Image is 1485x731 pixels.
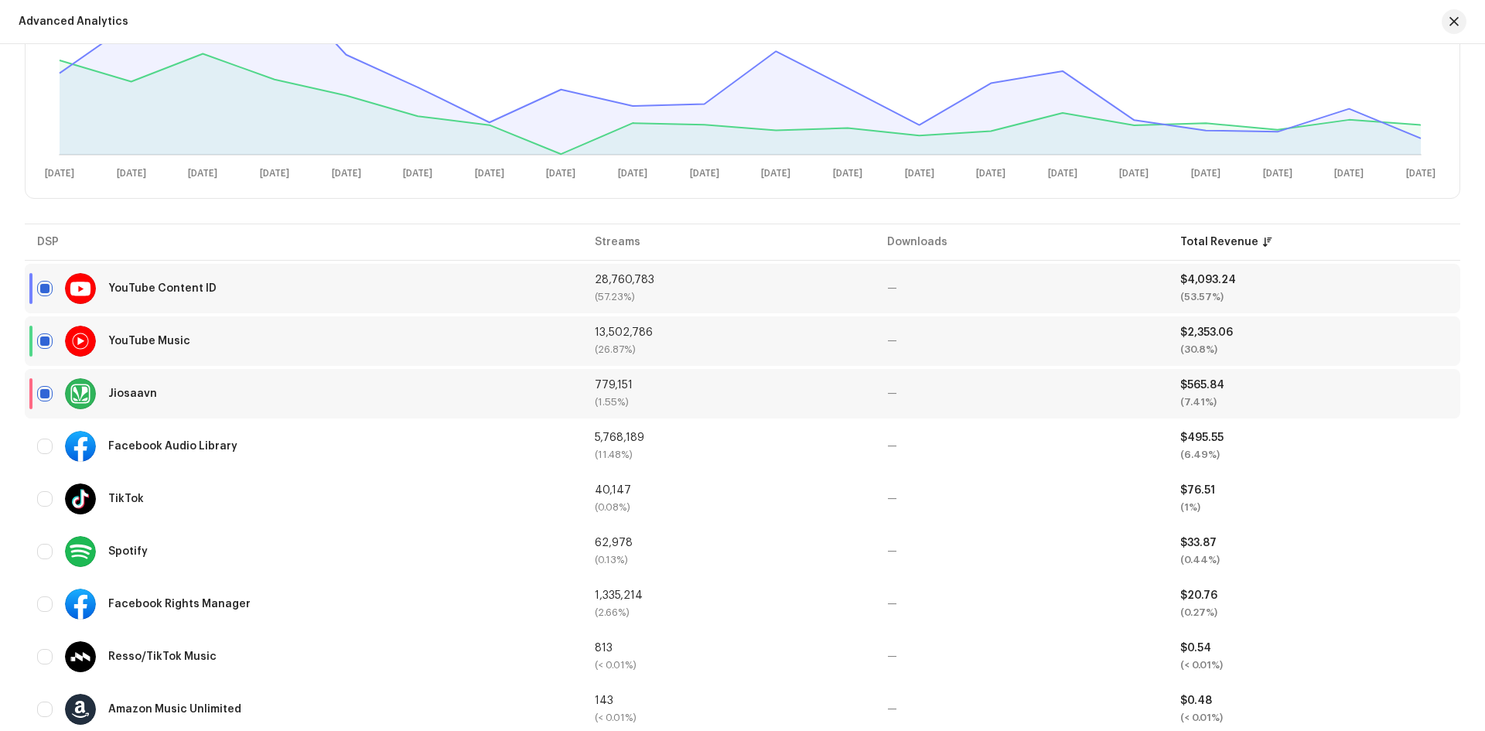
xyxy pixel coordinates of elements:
[1180,344,1448,355] div: (30.8%)
[595,397,862,408] div: (1.55%)
[1180,275,1448,285] div: $4,093.24
[887,494,1155,504] div: —
[1406,169,1435,179] text: [DATE]
[1180,449,1448,460] div: (6.49%)
[618,169,647,179] text: [DATE]
[887,336,1155,347] div: —
[976,169,1005,179] text: [DATE]
[1119,169,1149,179] text: [DATE]
[1191,169,1220,179] text: [DATE]
[595,432,862,443] div: 5,768,189
[905,169,934,179] text: [DATE]
[1180,397,1448,408] div: (7.41%)
[1180,660,1448,671] div: (< 0.01%)
[1180,695,1448,706] div: $0.48
[1263,169,1292,179] text: [DATE]
[546,169,575,179] text: [DATE]
[595,327,862,338] div: 13,502,786
[595,712,862,723] div: (< 0.01%)
[595,590,862,601] div: 1,335,214
[332,169,361,179] text: [DATE]
[1180,712,1448,723] div: (< 0.01%)
[1180,380,1448,391] div: $565.84
[595,344,862,355] div: (26.87%)
[887,441,1155,452] div: —
[887,283,1155,294] div: —
[595,607,862,618] div: (2.66%)
[1180,292,1448,302] div: (53.57%)
[595,538,862,548] div: 62,978
[403,169,432,179] text: [DATE]
[595,380,862,391] div: 779,151
[1180,327,1448,338] div: $2,353.06
[595,485,862,496] div: 40,147
[595,502,862,513] div: (0.08%)
[1180,432,1448,443] div: $495.55
[595,275,862,285] div: 28,760,783
[887,546,1155,557] div: —
[1180,607,1448,618] div: (0.27%)
[595,695,862,706] div: 143
[690,169,719,179] text: [DATE]
[595,660,862,671] div: (< 0.01%)
[887,599,1155,610] div: —
[887,704,1155,715] div: —
[595,292,862,302] div: (57.23%)
[595,643,862,654] div: 813
[595,449,862,460] div: (11.48%)
[1048,169,1077,179] text: [DATE]
[887,388,1155,399] div: —
[1334,169,1364,179] text: [DATE]
[1180,485,1448,496] div: $76.51
[1180,643,1448,654] div: $0.54
[833,169,862,179] text: [DATE]
[1180,555,1448,565] div: (0.44%)
[475,169,504,179] text: [DATE]
[887,651,1155,662] div: —
[260,169,289,179] text: [DATE]
[1180,502,1448,513] div: (1%)
[761,169,790,179] text: [DATE]
[595,555,862,565] div: (0.13%)
[1180,590,1448,601] div: $20.76
[1180,538,1448,548] div: $33.87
